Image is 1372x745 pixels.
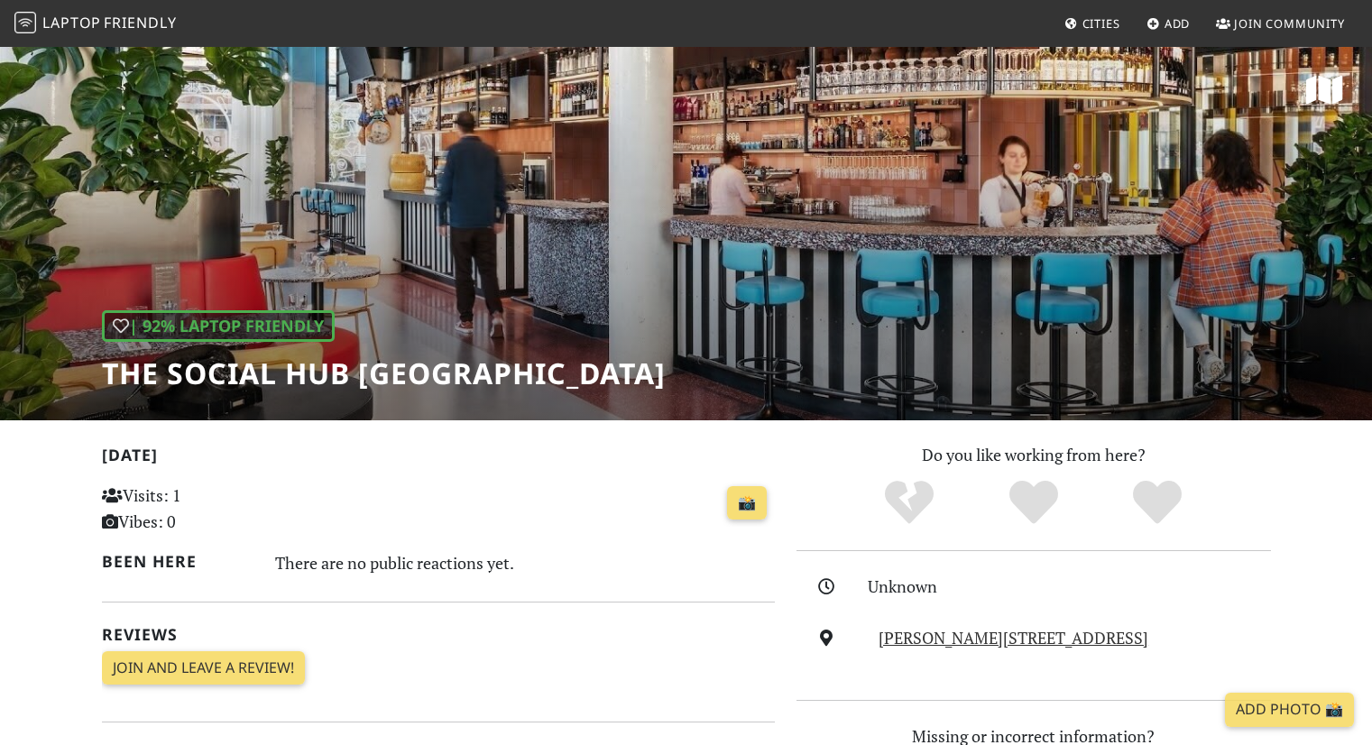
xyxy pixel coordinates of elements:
[102,625,775,644] h2: Reviews
[796,442,1271,468] p: Do you like working from here?
[102,552,254,571] h2: Been here
[14,8,177,40] a: LaptopFriendly LaptopFriendly
[727,486,767,520] a: 📸
[1234,15,1345,32] span: Join Community
[104,13,176,32] span: Friendly
[102,310,335,342] div: | 92% Laptop Friendly
[275,548,775,577] div: There are no public reactions yet.
[42,13,101,32] span: Laptop
[1095,478,1220,528] div: Definitely!
[1165,15,1191,32] span: Add
[1225,693,1354,727] a: Add Photo 📸
[1057,7,1128,40] a: Cities
[1082,15,1120,32] span: Cities
[847,478,971,528] div: No
[1139,7,1198,40] a: Add
[879,627,1148,648] a: [PERSON_NAME][STREET_ADDRESS]
[102,651,305,685] a: Join and leave a review!
[14,12,36,33] img: LaptopFriendly
[102,356,666,391] h1: The Social Hub [GEOGRAPHIC_DATA]
[971,478,1096,528] div: Yes
[102,483,312,535] p: Visits: 1 Vibes: 0
[1209,7,1352,40] a: Join Community
[868,574,1281,600] div: Unknown
[102,446,775,472] h2: [DATE]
